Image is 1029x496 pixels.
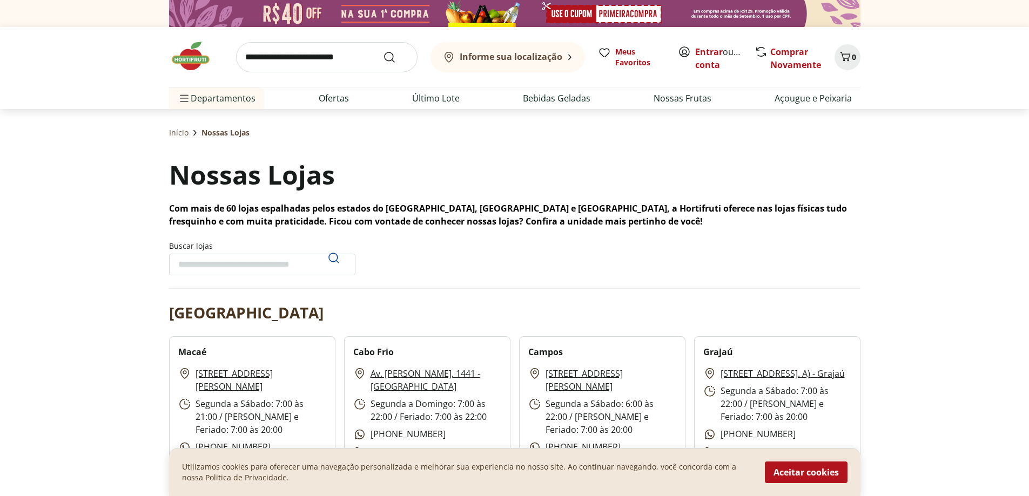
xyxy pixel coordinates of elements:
[182,461,752,483] p: Utilizamos cookies para oferecer uma navegação personalizada e melhorar sua experiencia no nosso ...
[703,427,796,441] p: [PHONE_NUMBER]
[695,46,723,58] a: Entrar
[353,345,394,358] h2: Cabo Frio
[775,92,852,105] a: Açougue e Peixaria
[523,92,590,105] a: Bebidas Geladas
[169,302,324,323] h2: [GEOGRAPHIC_DATA]
[178,440,271,454] p: [PHONE_NUMBER]
[319,92,349,105] a: Ofertas
[169,157,335,193] h1: Nossas Lojas
[770,46,821,71] a: Comprar Novamente
[178,85,191,111] button: Menu
[169,254,355,275] input: Buscar lojasPesquisar
[546,367,676,393] a: [STREET_ADDRESS][PERSON_NAME]
[528,440,621,454] p: [PHONE_NUMBER]
[852,52,856,62] span: 0
[178,85,255,111] span: Departamentos
[765,461,848,483] button: Aceitar cookies
[178,345,206,358] h2: Macaé
[703,345,733,358] h2: Grajaú
[695,45,743,71] span: ou
[383,51,409,64] button: Submit Search
[353,427,446,441] p: [PHONE_NUMBER]
[460,51,562,63] b: Informe sua localização
[528,397,676,436] p: Segunda a Sábado: 6:00 às 22:00 / [PERSON_NAME] e Feriado: 7:00 às 20:00
[703,384,851,423] p: Segunda a Sábado: 7:00 às 22:00 / [PERSON_NAME] e Feriado: 7:00 às 20:00
[353,445,446,459] p: [PHONE_NUMBER]
[169,241,355,275] label: Buscar lojas
[615,46,665,68] span: Meus Favoritos
[169,202,860,228] p: Com mais de 60 lojas espalhadas pelos estados do [GEOGRAPHIC_DATA], [GEOGRAPHIC_DATA] e [GEOGRAPH...
[654,92,711,105] a: Nossas Frutas
[598,46,665,68] a: Meus Favoritos
[721,367,845,380] a: [STREET_ADDRESS]. A) - Grajaú
[169,127,189,138] a: Início
[528,345,563,358] h2: Campos
[431,42,585,72] button: Informe sua localização
[201,127,250,138] span: Nossas Lojas
[178,397,326,436] p: Segunda a Sábado: 7:00 às 21:00 / [PERSON_NAME] e Feriado: 7:00 às 20:00
[835,44,860,70] button: Carrinho
[412,92,460,105] a: Último Lote
[695,46,755,71] a: Criar conta
[236,42,418,72] input: search
[353,397,501,423] p: Segunda a Domingo: 7:00 às 22:00 / Feriado: 7:00 às 22:00
[196,367,326,393] a: [STREET_ADDRESS][PERSON_NAME]
[169,40,223,72] img: Hortifruti
[703,445,796,459] p: [PHONE_NUMBER]
[321,245,347,271] button: Pesquisar
[371,367,501,393] a: Av. [PERSON_NAME], 1441 - [GEOGRAPHIC_DATA]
